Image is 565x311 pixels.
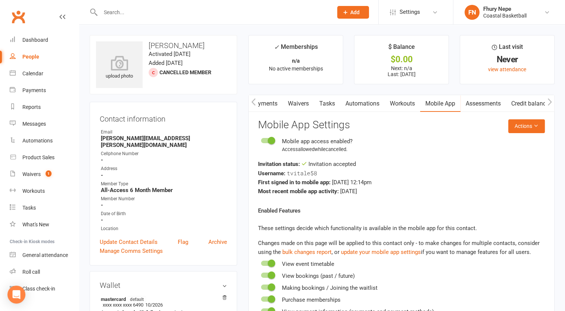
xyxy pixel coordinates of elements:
[10,183,79,200] a: Workouts
[9,7,28,26] a: Clubworx
[208,238,227,246] a: Archive
[460,95,506,112] a: Assessments
[101,296,223,302] strong: mastercard
[22,37,48,43] div: Dashboard
[100,238,158,246] a: Update Contact Details
[100,112,227,123] h3: Contact information
[101,210,227,217] div: Date of Birth
[488,66,526,72] a: view attendance
[282,137,353,146] div: Mobile app access enabled?
[100,281,227,289] h3: Wallet
[341,249,421,255] a: update your mobile app settings
[22,104,41,110] div: Reports
[508,119,545,133] button: Actions
[282,285,378,291] span: Making bookings / Joining the waitlist
[258,179,330,186] strong: First signed in to mobile app:
[361,56,442,63] div: $0.00
[258,206,301,215] label: Enabled Features
[258,188,339,195] strong: Most recent mobile app activity:
[145,302,163,308] span: 10/2026
[385,95,420,112] a: Workouts
[282,249,341,255] span: , or
[246,95,283,112] a: Payments
[10,65,79,82] a: Calendar
[483,6,527,12] div: Fhury Nepe
[465,5,479,20] div: FN
[467,56,547,63] div: Never
[258,178,545,187] div: [DATE] 12:14pm
[337,6,369,19] button: Add
[22,286,55,292] div: Class check-in
[128,296,146,302] span: default
[420,95,460,112] a: Mobile App
[22,121,46,127] div: Messages
[483,12,527,19] div: Coastal Basketball
[283,95,314,112] a: Waivers
[101,195,227,202] div: Member Number
[149,60,183,66] time: Added [DATE]
[22,252,68,258] div: General attendance
[400,4,420,21] span: Settings
[282,261,334,267] span: View event timetable
[269,66,323,72] span: No active memberships
[258,239,545,257] div: Changes made on this page will be applied to this contact only - to make changes for multiple con...
[159,69,211,75] span: Cancelled member
[282,296,341,303] span: Purchase memberships
[149,51,190,57] time: Activated [DATE]
[274,42,318,56] div: Memberships
[10,149,79,166] a: Product Sales
[10,48,79,65] a: People
[7,286,25,304] div: Open Intercom Messenger
[101,157,227,163] strong: -
[101,135,227,148] strong: [PERSON_NAME][EMAIL_ADDRESS][PERSON_NAME][DOMAIN_NAME]
[22,188,45,194] div: Workouts
[22,171,41,177] div: Waivers
[22,269,40,275] div: Roll call
[340,188,357,195] span: [DATE]
[10,216,79,233] a: What's New
[10,99,79,116] a: Reports
[103,302,143,308] span: xxxx xxxx xxxx 6490
[22,138,53,144] div: Automations
[101,165,227,172] div: Address
[258,119,545,131] h3: Mobile App Settings
[491,42,522,56] div: Last visit
[101,187,227,194] strong: All-Access 6 Month Member
[101,202,227,208] strong: -
[98,7,327,18] input: Search...
[258,161,300,167] strong: Invitation status:
[258,224,545,233] p: These settings decide which functionality is available in the mobile app for this contact.
[22,205,36,211] div: Tasks
[22,70,43,76] div: Calendar
[10,132,79,149] a: Automations
[350,9,360,15] span: Add
[101,225,227,232] div: Location
[340,95,385,112] a: Automations
[10,200,79,216] a: Tasks
[22,87,46,93] div: Payments
[96,41,231,50] h3: [PERSON_NAME]
[10,247,79,264] a: General attendance kiosk mode
[10,116,79,132] a: Messages
[282,249,332,255] a: bulk changes report
[346,147,347,152] span: .
[101,217,227,223] strong: -
[10,32,79,48] a: Dashboard
[10,82,79,99] a: Payments
[258,160,545,169] div: Invitation accepted
[22,222,49,227] div: What's New
[10,280,79,297] a: Class kiosk mode
[22,154,55,160] div: Product Sales
[274,44,279,51] i: ✓
[361,65,442,77] p: Next: n/a Last: [DATE]
[101,180,227,188] div: Member Type
[314,95,340,112] a: Tasks
[282,273,355,279] span: View bookings (past / future)
[287,169,317,177] span: tvitale58
[292,58,300,64] strong: n/a
[100,246,163,255] a: Manage Comms Settings
[10,264,79,280] a: Roll call
[258,170,285,177] strong: Username:
[22,54,39,60] div: People
[101,172,227,179] strong: -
